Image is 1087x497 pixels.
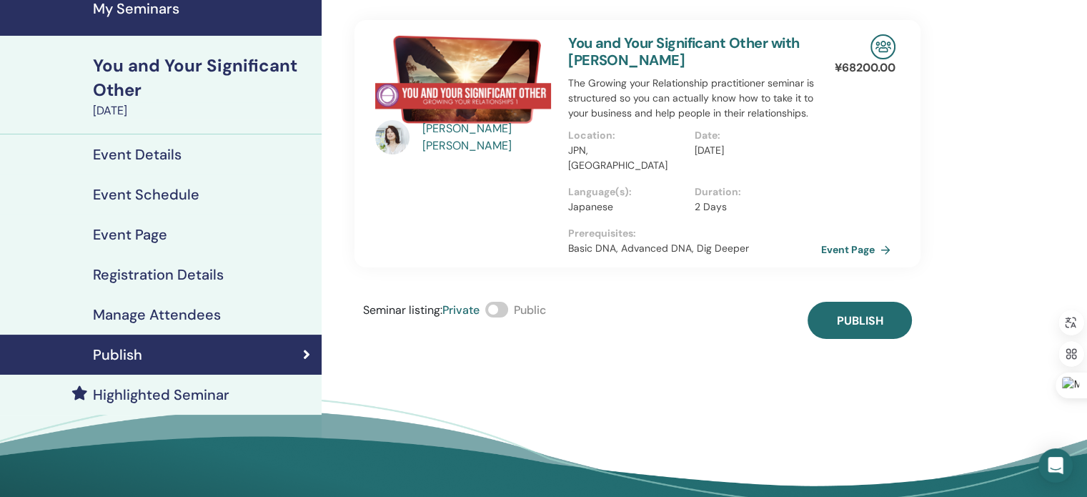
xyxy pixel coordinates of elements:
img: In-Person Seminar [870,34,895,59]
p: Basic DNA, Advanced DNA, Dig Deeper [568,241,821,256]
a: You and Your Significant Other[DATE] [84,54,322,119]
h4: Event Page [93,226,167,243]
p: Language(s) : [568,184,686,200]
span: Private [442,302,480,318]
p: Location : [568,128,686,143]
div: Open Intercom Messenger [1038,448,1073,483]
p: The Growing your Relationship practitioner seminar is structured so you can actually know how to ... [568,76,821,121]
button: Publish [808,302,912,339]
h4: Publish [93,346,142,363]
p: [DATE] [695,143,813,158]
h4: Highlighted Seminar [93,386,229,403]
a: You and Your Significant Other with [PERSON_NAME] [568,34,799,69]
div: You and Your Significant Other [93,54,313,102]
a: [PERSON_NAME] [PERSON_NAME] [422,120,555,154]
span: Seminar listing : [363,302,442,318]
p: JPN, [GEOGRAPHIC_DATA] [568,143,686,173]
a: Event Page [821,239,896,260]
img: You and Your Significant Other [375,34,551,124]
p: Japanese [568,200,686,215]
p: ¥ 68200.00 [835,59,895,77]
p: Duration : [695,184,813,200]
div: [DATE] [93,102,313,119]
h4: Registration Details [93,266,224,283]
p: Date : [695,128,813,143]
h4: Event Details [93,146,182,163]
p: 2 Days [695,200,813,215]
h4: Event Schedule [93,186,199,203]
span: Publish [837,313,883,328]
img: default.jpg [375,120,410,154]
span: Public [514,302,546,318]
h4: Manage Attendees [93,306,221,323]
p: Prerequisites : [568,226,821,241]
